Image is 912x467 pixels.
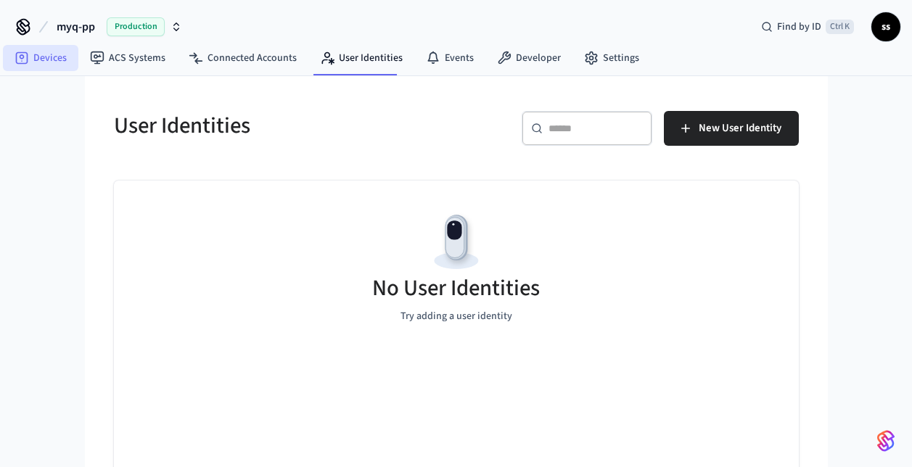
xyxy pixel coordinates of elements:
h5: No User Identities [372,273,540,303]
a: Settings [572,45,651,71]
a: Devices [3,45,78,71]
a: Developer [485,45,572,71]
a: Connected Accounts [177,45,308,71]
div: Find by IDCtrl K [749,14,866,40]
span: Ctrl K [826,20,854,34]
span: New User Identity [699,119,781,138]
button: New User Identity [664,111,799,146]
a: User Identities [308,45,414,71]
p: Try adding a user identity [400,309,512,324]
img: SeamLogoGradient.69752ec5.svg [877,429,895,452]
span: Find by ID [777,20,821,34]
span: ss [873,14,899,40]
span: myq-pp [57,18,95,36]
span: Production [107,17,165,36]
h5: User Identities [114,111,448,141]
a: ACS Systems [78,45,177,71]
button: ss [871,12,900,41]
a: Events [414,45,485,71]
img: Devices Empty State [424,210,489,275]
